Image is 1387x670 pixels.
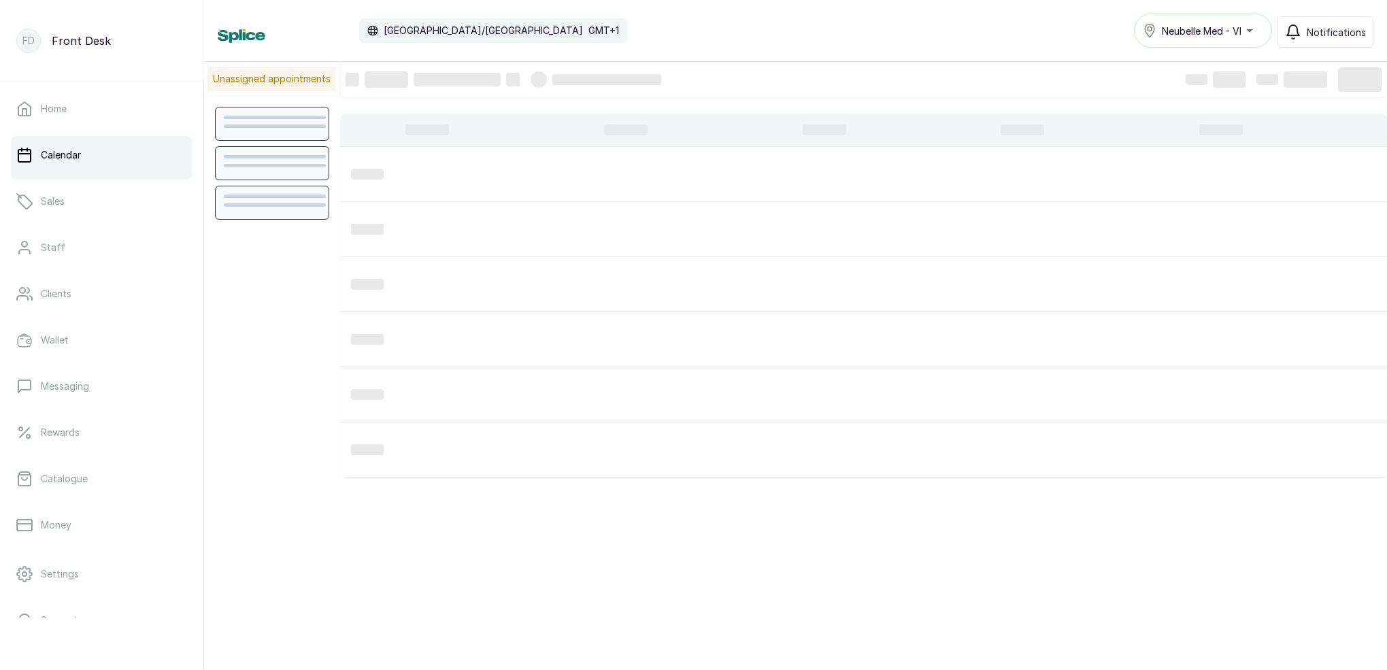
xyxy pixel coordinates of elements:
a: Home [11,90,193,128]
a: Messaging [11,367,193,405]
a: Rewards [11,414,193,452]
p: Sales [41,195,65,208]
span: Notifications [1307,25,1366,39]
a: Sales [11,182,193,220]
p: Clients [41,287,71,301]
a: Clients [11,275,193,313]
a: Catalogue [11,460,193,498]
p: Rewards [41,426,80,439]
a: Staff [11,229,193,267]
p: Wallet [41,333,69,347]
a: Settings [11,555,193,593]
a: Wallet [11,321,193,359]
p: Front Desk [52,33,111,49]
span: Neubelle Med - VI [1162,24,1241,38]
button: Notifications [1277,16,1373,48]
p: Staff [41,241,65,254]
p: Unassigned appointments [207,67,336,91]
a: Calendar [11,136,193,174]
a: Support [11,601,193,639]
p: Calendar [41,148,81,162]
p: Settings [41,567,79,581]
p: Messaging [41,380,89,393]
p: GMT+1 [588,24,619,37]
p: Catalogue [41,472,88,486]
p: Support [41,614,78,627]
p: Home [41,102,67,116]
button: Neubelle Med - VI [1134,14,1272,48]
a: Money [11,506,193,544]
p: FD [22,34,35,48]
p: Money [41,518,71,532]
p: [GEOGRAPHIC_DATA]/[GEOGRAPHIC_DATA] [384,24,583,37]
